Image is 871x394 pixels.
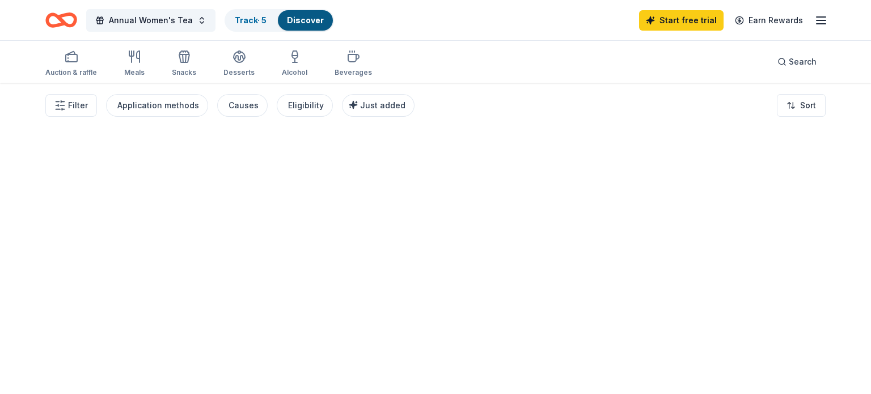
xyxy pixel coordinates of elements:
a: Home [45,7,77,33]
div: Auction & raffle [45,68,97,77]
button: Application methods [106,94,208,117]
div: Alcohol [282,68,307,77]
span: Filter [68,99,88,112]
button: Auction & raffle [45,45,97,83]
div: Causes [229,99,259,112]
button: Causes [217,94,268,117]
button: Snacks [172,45,196,83]
div: Snacks [172,68,196,77]
span: Just added [360,100,405,110]
button: Meals [124,45,145,83]
span: Annual Women's Tea [109,14,193,27]
button: Desserts [223,45,255,83]
div: Desserts [223,68,255,77]
button: Beverages [335,45,372,83]
button: Filter [45,94,97,117]
a: Track· 5 [235,15,267,25]
button: Search [768,50,826,73]
div: Beverages [335,68,372,77]
a: Discover [287,15,324,25]
div: Meals [124,68,145,77]
button: Sort [777,94,826,117]
button: Alcohol [282,45,307,83]
div: Eligibility [288,99,324,112]
span: Sort [800,99,816,112]
div: Application methods [117,99,199,112]
button: Track· 5Discover [225,9,334,32]
a: Earn Rewards [728,10,810,31]
span: Search [789,55,817,69]
a: Start free trial [639,10,724,31]
button: Eligibility [277,94,333,117]
button: Annual Women's Tea [86,9,215,32]
button: Just added [342,94,415,117]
